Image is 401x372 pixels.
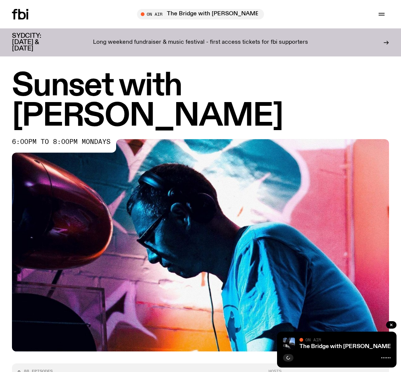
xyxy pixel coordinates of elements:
[12,33,60,52] h3: SYDCITY: [DATE] & [DATE]
[137,9,264,19] button: On AirThe Bridge with [PERSON_NAME]
[305,337,321,342] span: On Air
[299,344,393,350] a: The Bridge with [PERSON_NAME]
[12,71,389,132] h1: Sunset with [PERSON_NAME]
[12,139,389,351] img: Simon Caldwell stands side on, looking downwards. He has headphones on. Behind him is a brightly ...
[283,338,295,350] img: People climb Sydney's Harbour Bridge
[93,39,308,46] p: Long weekend fundraiser & music festival - first access tickets for fbi supporters
[12,139,111,145] span: 6:00pm to 8:00pm mondays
